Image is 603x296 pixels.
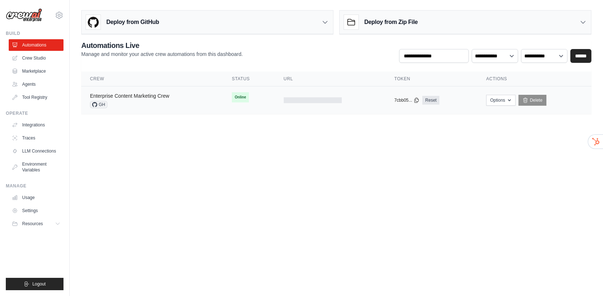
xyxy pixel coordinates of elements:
a: Environment Variables [9,158,63,176]
img: Logo [6,8,42,22]
span: Resources [22,221,43,227]
p: Manage and monitor your active crew automations from this dashboard. [81,50,243,58]
a: LLM Connections [9,145,63,157]
a: Automations [9,39,63,51]
h3: Deploy from GitHub [106,18,159,27]
span: Logout [32,281,46,287]
a: Traces [9,132,63,144]
span: Online [232,92,249,102]
h3: Deploy from Zip File [364,18,418,27]
a: Settings [9,205,63,216]
a: Usage [9,192,63,203]
a: Agents [9,78,63,90]
div: Operate [6,110,63,116]
button: Resources [9,218,63,230]
th: Crew [81,72,223,86]
th: Actions [477,72,591,86]
img: GitHub Logo [86,15,100,29]
span: GH [90,101,107,108]
button: Logout [6,278,63,290]
a: Tool Registry [9,92,63,103]
a: Marketplace [9,65,63,77]
div: Build [6,31,63,36]
th: Token [386,72,477,86]
button: Options [486,95,516,106]
div: Manage [6,183,63,189]
a: Crew Studio [9,52,63,64]
h2: Automations Live [81,40,243,50]
a: Enterprise Content Marketing Crew [90,93,169,99]
a: Delete [518,95,546,106]
th: Status [223,72,275,86]
th: URL [275,72,386,86]
iframe: Chat Widget [567,261,603,296]
a: Reset [422,96,439,105]
button: 7cbb05... [394,97,419,103]
a: Integrations [9,119,63,131]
